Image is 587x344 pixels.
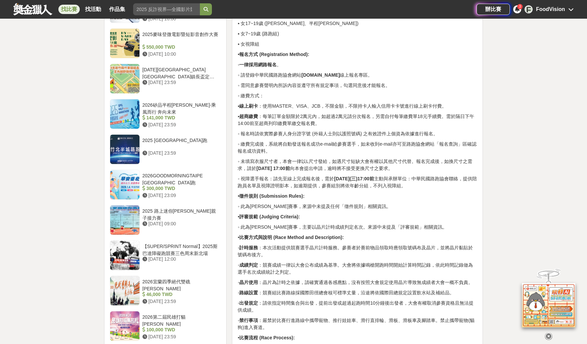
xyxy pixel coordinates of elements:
p: ◦ ：競賽組比賽路線採國際田徑總會核可標準丈量，沿途將依國際田總規定設置飲水站及補給品。 [238,289,477,296]
strong: 報名方式 (Registration Method): [239,52,309,57]
a: 2025 [GEOGRAPHIC_DATA]跑 [DATE] 23:59 [110,134,221,164]
a: 辦比賽 [477,4,510,15]
p: ◦ 需同意參賽聲明內所訴內容並遵守所有規定事項，勾選同意後才能報名。 [238,82,477,89]
strong: 超商繳費 [239,114,258,119]
p: ◦ 請登錄中華民國路跑協會網站 線上報名專區。 [238,72,477,79]
p: • [238,234,477,241]
div: 100,000 TWD [142,326,219,333]
div: [DATE] 23:59 [142,298,219,305]
strong: 徵件規則 (Submission Rules): [239,193,304,199]
p: ◦ ：晶片為計時之依據，請確實通過各感應點，沒有按照大會規定使用晶片導致無成績者大會一概不負責。 [238,279,477,286]
a: 2025 路上迷你[PERSON_NAME]親子接力賽 [DATE] 09:00 [110,205,221,235]
div: [DATE] 09:00 [142,220,219,227]
a: 2026矽品半程[PERSON_NAME]-乘風而行 奔向未來 141,000 TWD [DATE] 23:59 [110,99,221,129]
img: d2146d9a-e6f6-4337-9592-8cefde37ba6b.png [522,283,575,327]
p: • [238,193,477,200]
div: [DATE] 23:59 [142,150,219,157]
div: [DATE] 23:59 [142,333,219,340]
div: 2025麥味登微電影暨短影音創作大賽 [142,31,219,44]
strong: 比賽方式與說明 (Race Method and Description): [239,235,344,240]
div: F [525,5,533,13]
strong: 評審規範 (Judging Criteria): [239,214,300,219]
p: ▪ 女視障組 [238,41,477,48]
div: [DATE] 23:59 [142,121,219,128]
p: ◦ 繳費方式： [238,92,477,99]
div: [DATE] 23:59 [142,79,219,86]
p: ▪ 女7~19歲 (路跑組) [238,30,477,37]
span: 3 [519,5,521,8]
div: 2026宜蘭四季絕代雙礁[PERSON_NAME] [142,278,219,291]
a: 2026宜蘭四季絕代雙礁[PERSON_NAME] 46,000 TWD [DATE] 23:59 [110,276,221,306]
p: ◦ 此為[PERSON_NAME]賽事，來源中未提及任何「徵件規則」相關資訊。 [238,203,477,210]
a: 2025麥味登微電影暨短影音創作大賽 550,000 TWD [DATE] 10:00 [110,28,221,58]
strong: [DOMAIN_NAME] [301,72,340,78]
div: [DATE] 10:00 [142,51,219,58]
strong: 比賽流程 (Race Process): [239,335,295,340]
div: 2026GOODMORNINGTAIPE [GEOGRAPHIC_DATA]跑 [142,172,219,185]
strong: 出發規定 [239,300,258,306]
p: ◦ 視障選手報名：請先至線上完成報名後，需於 主動與承辦單位：中華民國路跑協會聯絡，提供陪跑員名單及視障證明影本，如逾期提供，參賽組別將依年齡分組，不列入視障組。 [238,175,477,189]
div: FoodVision [536,5,565,13]
div: 2026矽品半程[PERSON_NAME]-乘風而行 奔向未來 [142,102,219,114]
p: ◦ ：本次活動提供競賽選手晶片計時服務。參賽者於賽前物品領取時應領取號碼布及晶片，並將晶片黏貼於號碼布後方。 [238,244,477,258]
a: 【SUPER/SPRINT Normal】2025斯巴達障礙跑競賽三色周末新北場 [DATE] 12:00 [110,240,221,270]
p: • [238,213,477,220]
a: 2026第二屆民雄打貓[PERSON_NAME] 100,000 TWD [DATE] 23:59 [110,311,221,341]
p: ◦ ：請依指定時間集合與出發，提前出發或超過起跑時間10分鐘後出發者，大會有權取消參賽資格且無法提供成績。 [238,300,477,314]
strong: 路線設置 [239,290,258,295]
div: 141,000 TWD [142,114,219,121]
strong: 計時服務 [239,245,258,250]
strong: 晶片使用 [239,280,258,285]
p: ◦ ：嚴禁於比賽行進路線中攜帶寵物、推行娃娃車、滑行直排輪、滑板、滑板車及腳踏車。禁止攜帶寵物(貓狗)進入賽道。 [238,317,477,331]
div: 2025 [GEOGRAPHIC_DATA]跑 [142,137,219,150]
strong: [DATE] 17:00前 [256,166,290,171]
p: ▪ ：使用MASTER、VISA、JCB，不限金額，不限持卡人輸入信用卡卡號進行線上刷卡付費。 [238,103,477,110]
div: 【SUPER/SPRINT Normal】2025斯巴達障礙跑競賽三色周末新北場 [142,243,219,256]
div: [DATE][GEOGRAPHIC_DATA][GEOGRAPHIC_DATA]鎮長盃定向越野錦標賽 [142,66,219,79]
p: ◦ ：競賽成績一律以大會公布成績為基準。大會將依據鳴槍開跑時間開始計算時間記錄，依此時間記錄做為選手名次成績統計之判定。 [238,262,477,276]
a: 找活動 [82,5,104,14]
div: 46,000 TWD [142,291,219,298]
input: 2025 反詐視界—全國影片競賽 [133,3,200,15]
div: 2025 路上迷你[PERSON_NAME]親子接力賽 [142,208,219,220]
a: 作品集 [106,5,128,14]
strong: 一律採用網路報名 [239,62,277,67]
a: [DATE][GEOGRAPHIC_DATA][GEOGRAPHIC_DATA]鎮長盃定向越野錦標賽 [DATE] 23:59 [110,64,221,94]
p: ◦ 繳費完成後，系統將自動發送報名成功e-mail給參賽選手，如未收到e-mail亦可至路跑協會網站「報名查詢」區確認報名成功資料。 [238,141,477,155]
p: ▪ 女17~19歲 ([PERSON_NAME]、半程[PERSON_NAME]) [238,20,477,27]
div: [DATE] 23:09 [142,192,219,199]
strong: 線上刷卡 [239,103,258,109]
p: ◦ 此為[PERSON_NAME]賽事，主要以晶片計時成績判定名次。來源中未提及「評審規範」相關資訊。 [238,224,477,231]
p: ◦ 未填寫衣服尺寸者，本會一律以L尺寸發給，如遇尺寸短缺大會有權以其他尺寸代替。報名完成後，如換尺寸之需求，請於 向本會提出申請，逾時將不接受更換尺寸之要求。 [238,158,477,172]
div: [DATE] 12:00 [142,256,219,263]
a: 找比賽 [58,5,80,14]
p: • [238,51,477,58]
strong: [DATE](三)17:00前 [334,176,374,181]
a: 2026GOODMORNINGTAIPE [GEOGRAPHIC_DATA]跑 300,000 TWD [DATE] 23:09 [110,170,221,200]
div: 550,000 TWD [142,44,219,51]
strong: 成績判定 [239,262,258,268]
p: ◦ 。 [238,61,477,68]
p: ▪ ：每筆訂單金額限於2萬元內，如超過2萬元請分次報名，另需自付每筆繳費單18元手續費。需於隔日下午14:00前至超商列印繳費單繳交報名費。 [238,113,477,127]
strong: 禁行事項 [239,318,258,323]
p: • [238,334,477,341]
div: [DATE] 16:00 [142,15,219,22]
div: 2026第二屆民雄打貓[PERSON_NAME] [142,314,219,326]
div: 300,000 TWD [142,185,219,192]
p: ◦ 報名時請依實際參賽人身分證字號 (外籍人士則以護照號碼) 之有效證件上個資為依據進行報名。 [238,130,477,137]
